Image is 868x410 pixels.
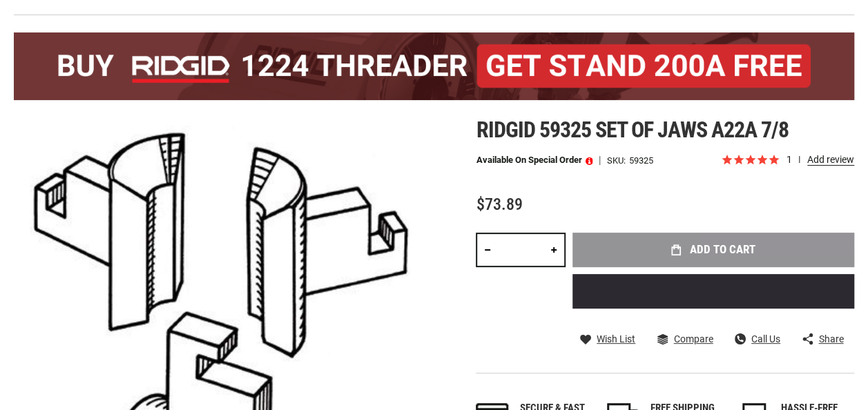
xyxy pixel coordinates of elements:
span: $73.89 [476,195,522,214]
div: 59325 [628,156,653,165]
span: review [799,156,800,163]
span: Share [818,334,843,344]
span: Call Us [751,334,780,344]
span: 1 reviews [787,154,854,165]
span: Ridgid 59325 set of jaws a22a 7/8 [476,117,788,143]
a: Call Us [735,333,780,345]
img: BOGO: Buy the RIDGID® 1224 Threader (26092), get the 92467 200A Stand FREE! [14,32,854,100]
span: Wish List [597,334,635,344]
span: Rated 5.0 out of 5 stars 1 reviews [721,153,854,168]
a: Compare [657,333,713,345]
a: Wish List [580,333,635,345]
p: Available on Special Order [476,155,592,165]
strong: SKU [606,156,628,165]
span: Compare [673,334,713,344]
